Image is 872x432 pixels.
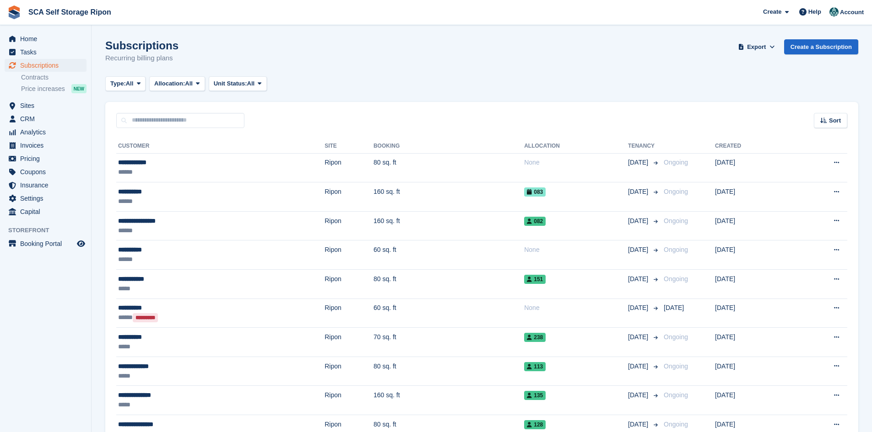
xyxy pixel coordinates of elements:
a: menu [5,46,87,59]
span: Export [747,43,766,52]
td: 80 sq. ft [374,153,524,182]
a: menu [5,139,87,152]
td: Ripon [325,299,374,328]
span: Analytics [20,126,75,139]
td: Ripon [325,328,374,357]
a: menu [5,59,87,72]
span: All [247,79,255,88]
span: [DATE] [628,362,650,371]
th: Allocation [524,139,628,154]
span: Home [20,32,75,45]
span: [DATE] [628,216,650,226]
td: Ripon [325,357,374,386]
span: Capital [20,205,75,218]
th: Customer [116,139,325,154]
img: stora-icon-8386f47178a22dfd0bd8f6a31ec36ba5ce8667c1dd55bd0f319d3a0aa187defe.svg [7,5,21,19]
span: Settings [20,192,75,205]
span: Ongoing [664,363,688,370]
span: 238 [524,333,546,342]
a: menu [5,237,87,250]
span: Price increases [21,85,65,93]
span: Ongoing [664,246,688,253]
span: 151 [524,275,546,284]
span: Ongoing [664,217,688,224]
span: [DATE] [628,420,650,429]
td: [DATE] [715,211,791,240]
span: Ongoing [664,421,688,428]
a: menu [5,32,87,45]
img: Bethany Bloodworth [829,7,839,16]
a: menu [5,112,87,125]
span: [DATE] [628,158,650,167]
td: Ripon [325,386,374,415]
div: None [524,158,628,167]
span: Coupons [20,165,75,178]
p: Recurring billing plans [105,53,179,64]
span: 082 [524,217,546,226]
div: None [524,245,628,255]
span: Allocation: [154,79,185,88]
span: [DATE] [628,274,650,284]
td: 160 sq. ft [374,211,524,240]
td: Ripon [325,211,374,240]
td: [DATE] [715,299,791,328]
span: All [126,79,134,88]
span: [DATE] [664,304,684,311]
span: Unit Status: [214,79,247,88]
span: Help [808,7,821,16]
span: Ongoing [664,333,688,341]
span: Storefront [8,226,91,235]
a: menu [5,205,87,218]
span: Booking Portal [20,237,75,250]
td: [DATE] [715,357,791,386]
a: menu [5,99,87,112]
div: NEW [71,84,87,93]
span: 083 [524,187,546,197]
th: Site [325,139,374,154]
span: Pricing [20,152,75,165]
td: 60 sq. ft [374,299,524,328]
span: All [185,79,193,88]
span: Subscriptions [20,59,75,72]
span: [DATE] [628,303,650,313]
td: [DATE] [715,328,791,357]
div: None [524,303,628,313]
td: [DATE] [715,153,791,182]
h1: Subscriptions [105,39,179,52]
span: [DATE] [628,245,650,255]
span: Ongoing [664,188,688,195]
a: menu [5,126,87,139]
td: Ripon [325,182,374,212]
span: Ongoing [664,159,688,166]
td: 80 sq. ft [374,357,524,386]
td: 160 sq. ft [374,386,524,415]
button: Allocation: All [149,76,205,91]
a: Create a Subscription [784,39,858,54]
span: 113 [524,362,546,371]
span: Sites [20,99,75,112]
span: Ongoing [664,391,688,399]
span: Account [840,8,864,17]
span: CRM [20,112,75,125]
td: [DATE] [715,386,791,415]
td: 160 sq. ft [374,182,524,212]
span: 135 [524,391,546,400]
th: Booking [374,139,524,154]
button: Unit Status: All [209,76,267,91]
a: menu [5,152,87,165]
span: Create [763,7,781,16]
span: Tasks [20,46,75,59]
button: Type: All [105,76,146,91]
a: SCA Self Storage Ripon [25,5,115,20]
td: Ripon [325,153,374,182]
th: Tenancy [628,139,660,154]
a: Price increases NEW [21,84,87,94]
span: [DATE] [628,390,650,400]
a: menu [5,165,87,178]
td: 70 sq. ft [374,328,524,357]
a: Preview store [76,238,87,249]
span: Insurance [20,179,75,192]
span: Ongoing [664,275,688,283]
a: menu [5,179,87,192]
a: menu [5,192,87,205]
